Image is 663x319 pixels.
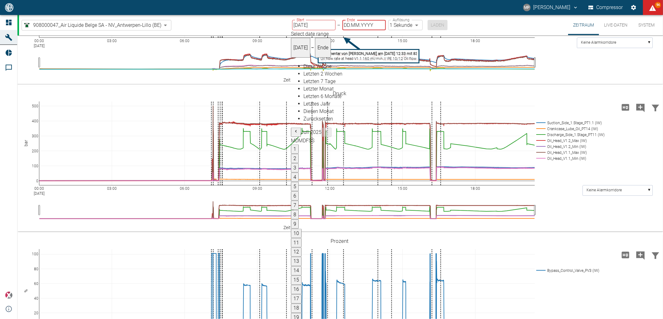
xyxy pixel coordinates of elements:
span: Letzter Monat [303,86,334,92]
button: marc.philipps@neac.de [522,2,579,13]
button: 1 [291,145,299,154]
span: 908000047_Air Liquide Belge SA - NV_Antwerpen-Lillo (BE) [33,22,161,29]
button: 10 [291,229,302,238]
div: 1 Sekunde [388,20,423,30]
span: Donnerstag [303,138,306,144]
span: Letztes Jahr [303,101,330,107]
input: DD.MM.YYYY [292,20,336,30]
div: Diese Woche [303,63,528,70]
h5: – [310,45,315,51]
span: Ende [317,45,328,51]
label: Ende [347,17,355,22]
button: Daten filtern [648,99,663,115]
p: – [337,22,341,29]
button: 5 [291,182,299,191]
div: Letzter Monat [303,85,528,93]
span: Letzten 6 Monate [303,93,341,99]
text: Keine Alarmkorridore [581,41,616,45]
button: Kommentar hinzufügen [633,247,648,263]
div: Letzten 7 Tage [303,78,528,85]
button: 2 [291,154,299,163]
span: Sonntag [312,138,314,144]
span: Select date range [291,31,329,37]
span: 94 [655,2,661,8]
span: Montag [291,138,295,144]
a: 908000047_Air Liquide Belge SA - NV_Antwerpen-Lillo (BE) [23,22,161,29]
button: Live-Daten [599,15,632,35]
div: Letzten 6 Monate [303,93,528,100]
button: 16 [291,285,302,294]
button: 8 [291,210,299,219]
span: Zurücksetzen [303,116,333,122]
button: 4 [291,173,299,182]
button: 11 [291,238,302,248]
button: Einstellungen [628,2,639,13]
button: 9 [291,219,299,229]
button: Daten filtern [648,247,663,263]
button: Compressor [587,2,624,13]
span: Diesen Monat [303,108,334,114]
button: [DATE] [291,38,310,58]
button: 14 [291,266,302,276]
img: logo [4,3,14,12]
span: Dienstag [295,138,298,144]
span: [DATE] [293,45,308,51]
span: Letzten 2 Wochen [303,71,342,77]
button: 17 [291,294,302,304]
button: 6 [291,191,299,201]
button: Kommentar hinzufügen [633,99,648,115]
span: Mittwoch [298,138,303,144]
span: Juli 2025 [301,129,322,135]
span: Letzten 7 Tage [303,78,336,84]
button: System [632,15,661,35]
button: 3 [291,163,299,173]
div: Letztes Jahr [303,100,528,108]
div: MP [523,4,531,11]
label: Auflösung [393,17,410,22]
span: Samstag [309,138,312,144]
button: Next month [322,128,331,137]
span: Hohe Auflösung [618,104,633,110]
button: Ende [315,38,331,58]
button: Previous month [291,128,301,137]
button: 18 [291,304,302,313]
span: Freitag [306,138,309,144]
button: 15 [291,276,302,285]
div: Diesen Monat [303,108,528,115]
button: 12 [291,248,302,257]
text: Keine Alarmkorridore [587,188,622,193]
label: Start [297,17,304,22]
input: DD.MM.YYYY [342,20,386,30]
div: Zurücksetzen [303,115,528,123]
div: Letzten 2 Wochen [303,70,528,78]
span: Diese Woche [303,63,331,69]
span: Hohe Auflösung [618,252,633,258]
button: 13 [291,257,302,266]
button: 7 [291,201,299,210]
img: Xplore Logo [5,292,12,299]
button: Zeitraum [568,15,599,35]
